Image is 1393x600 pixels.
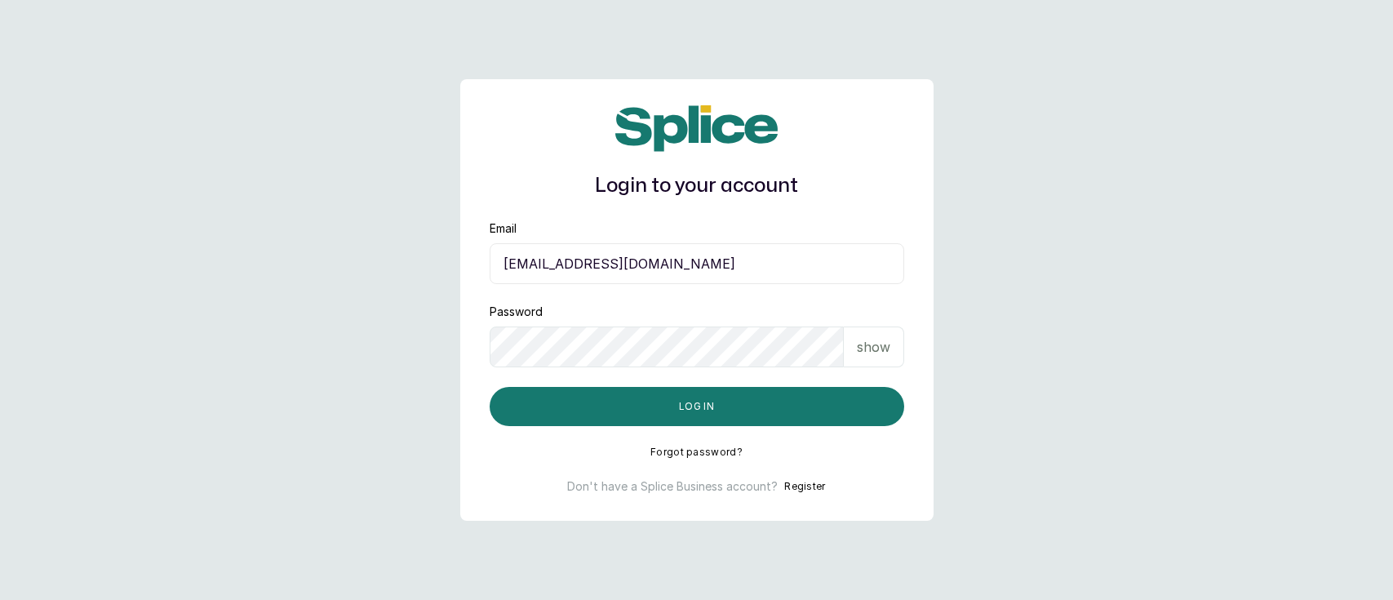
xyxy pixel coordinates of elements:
input: email@acme.com [490,243,904,284]
button: Forgot password? [650,446,743,459]
button: Register [784,478,825,495]
label: Email [490,220,517,237]
label: Password [490,304,543,320]
button: Log in [490,387,904,426]
p: Don't have a Splice Business account? [567,478,778,495]
p: show [857,337,890,357]
h1: Login to your account [490,171,904,201]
